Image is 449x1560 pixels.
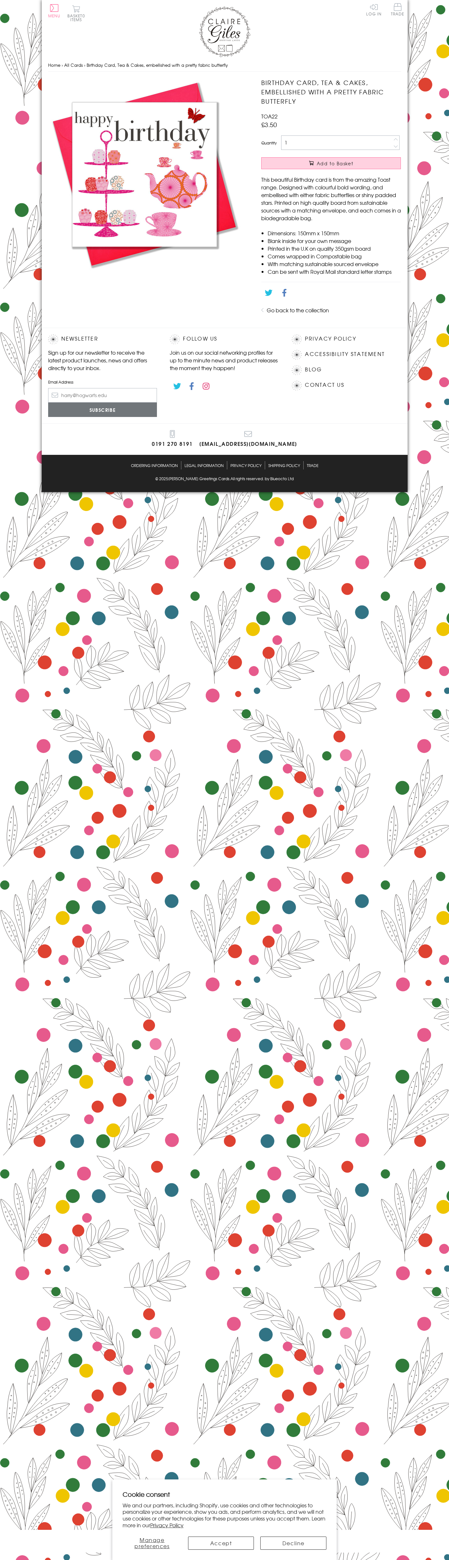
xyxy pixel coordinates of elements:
button: Menu [48,4,61,18]
span: All rights reserved. [230,476,264,481]
p: This beautiful Birthday card is from the amazing Toast range. Designed with colourful bold wordin... [261,176,401,222]
a: Ordering Information [131,461,178,469]
p: We and our partners, including Shopify, use cookies and other technologies to personalize your ex... [123,1502,327,1529]
a: Accessibility Statement [305,350,385,359]
a: Contact Us [305,381,344,389]
a: Trade [391,3,404,17]
li: Dimensions: 150mm x 150mm [268,229,401,237]
button: Accept [188,1537,254,1550]
h2: Newsletter [48,334,157,344]
img: Claire Giles Greetings Cards [199,6,250,57]
span: Birthday Card, Tea & Cakes, embellished with a pretty fabric butterfly [87,62,228,68]
span: £3.50 [261,120,277,129]
a: Blog [305,365,322,374]
input: Subscribe [48,403,157,417]
li: Printed in the U.K on quality 350gsm board [268,245,401,252]
a: [EMAIL_ADDRESS][DOMAIN_NAME] [199,430,297,448]
span: 0 items [70,13,85,22]
a: [PERSON_NAME] Greetings Cards [168,476,229,482]
button: Manage preferences [123,1537,182,1550]
h2: Follow Us [170,334,279,344]
span: Menu [48,13,61,19]
button: Basket0 items [67,5,85,22]
a: Trade [307,461,318,469]
a: Go back to the collection [267,306,329,314]
li: Can be sent with Royal Mail standard letter stamps [268,268,401,275]
a: Privacy Policy [150,1521,184,1529]
a: 0191 270 8191 [152,430,193,448]
span: TOA22 [261,112,278,120]
h2: Cookie consent [123,1490,327,1499]
input: harry@hogwarts.edu [48,388,157,403]
button: Add to Basket [261,157,401,169]
p: © 2025 . [48,476,401,481]
nav: breadcrumbs [48,59,401,72]
p: Sign up for our newsletter to receive the latest product launches, news and offers directly to yo... [48,349,157,372]
span: › [62,62,63,68]
p: Join us on our social networking profiles for up to the minute news and product releases the mome... [170,349,279,372]
span: Add to Basket [317,160,353,167]
a: by Blueocto Ltd [265,476,294,482]
img: Birthday Card, Tea & Cakes, embellished with a pretty fabric butterfly [48,78,241,271]
li: Blank inside for your own message [268,237,401,245]
span: Manage preferences [134,1536,170,1550]
label: Quantity [261,140,277,146]
label: Email Address [48,379,157,385]
a: Privacy Policy [230,461,262,469]
a: Shipping Policy [268,461,300,469]
a: Log In [366,3,382,16]
li: Comes wrapped in Compostable bag [268,252,401,260]
a: Legal Information [185,461,224,469]
a: Privacy Policy [305,334,356,343]
li: With matching sustainable sourced envelope [268,260,401,268]
a: Home [48,62,60,68]
span: › [84,62,85,68]
button: Decline [260,1537,326,1550]
a: All Cards [64,62,83,68]
h1: Birthday Card, Tea & Cakes, embellished with a pretty fabric butterfly [261,78,401,106]
span: Trade [391,3,404,16]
